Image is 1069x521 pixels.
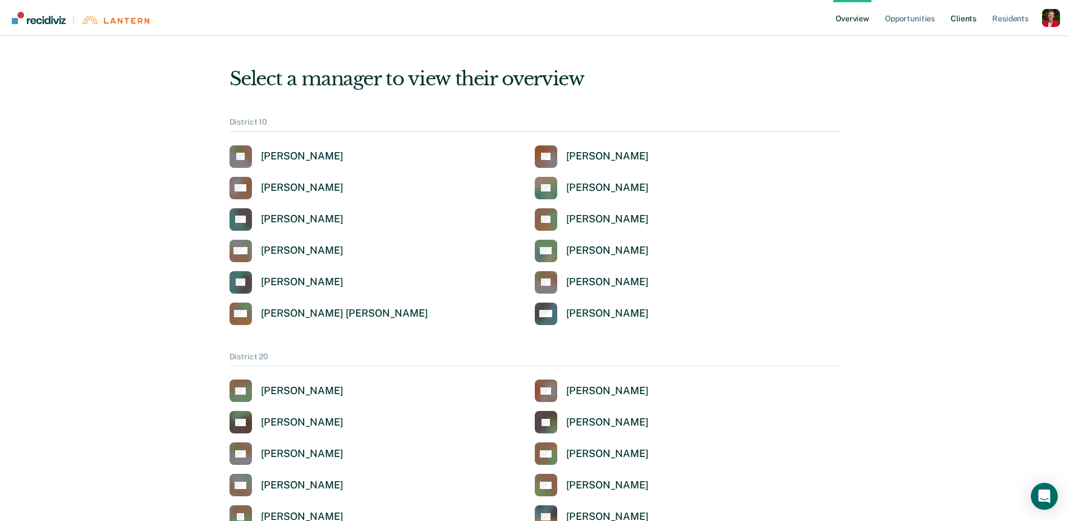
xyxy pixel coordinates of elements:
a: [PERSON_NAME] [535,240,649,262]
div: [PERSON_NAME] [566,416,649,429]
div: [PERSON_NAME] [566,385,649,397]
a: [PERSON_NAME] [230,411,343,433]
div: [PERSON_NAME] [261,276,343,289]
div: [PERSON_NAME] [566,307,649,320]
a: [PERSON_NAME] [230,145,343,168]
a: [PERSON_NAME] [535,177,649,199]
a: [PERSON_NAME] [535,145,649,168]
div: [PERSON_NAME] [261,150,343,163]
div: District 20 [230,352,840,367]
a: [PERSON_NAME] [PERSON_NAME] [230,303,428,325]
div: [PERSON_NAME] [566,213,649,226]
div: [PERSON_NAME] [566,150,649,163]
a: [PERSON_NAME] [535,271,649,294]
div: [PERSON_NAME] [261,416,343,429]
img: Lantern [81,16,149,24]
a: [PERSON_NAME] [230,442,343,465]
div: Select a manager to view their overview [230,67,840,90]
a: [PERSON_NAME] [230,474,343,496]
div: [PERSON_NAME] [566,447,649,460]
div: [PERSON_NAME] [261,213,343,226]
a: [PERSON_NAME] [535,303,649,325]
div: [PERSON_NAME] [566,181,649,194]
a: [PERSON_NAME] [230,177,343,199]
a: [PERSON_NAME] [230,240,343,262]
div: [PERSON_NAME] [261,385,343,397]
div: [PERSON_NAME] [261,244,343,257]
a: [PERSON_NAME] [230,271,343,294]
div: [PERSON_NAME] [PERSON_NAME] [261,307,428,320]
img: Recidiviz [12,12,66,24]
div: Open Intercom Messenger [1031,483,1058,510]
div: District 10 [230,117,840,132]
span: | [66,15,81,24]
div: [PERSON_NAME] [566,276,649,289]
div: [PERSON_NAME] [261,181,343,194]
a: [PERSON_NAME] [535,380,649,402]
a: [PERSON_NAME] [535,411,649,433]
a: [PERSON_NAME] [230,380,343,402]
a: [PERSON_NAME] [230,208,343,231]
div: [PERSON_NAME] [566,244,649,257]
div: [PERSON_NAME] [261,479,343,492]
button: Profile dropdown button [1042,9,1060,27]
a: [PERSON_NAME] [535,208,649,231]
div: [PERSON_NAME] [566,479,649,492]
a: [PERSON_NAME] [535,442,649,465]
div: [PERSON_NAME] [261,447,343,460]
a: [PERSON_NAME] [535,474,649,496]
